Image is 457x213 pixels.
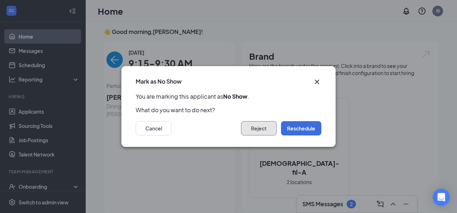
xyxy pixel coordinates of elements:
p: What do you want to do next? [136,106,321,114]
h3: Mark as No Show [136,78,182,85]
button: Close [313,78,321,86]
svg: Cross [313,78,321,86]
p: You are marking this applicant as . [136,93,321,100]
button: Reject [241,121,277,135]
button: Cancel [136,121,171,135]
b: No Show [223,93,247,100]
div: Open Intercom Messenger [433,189,450,206]
button: Reschedule [281,121,321,135]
